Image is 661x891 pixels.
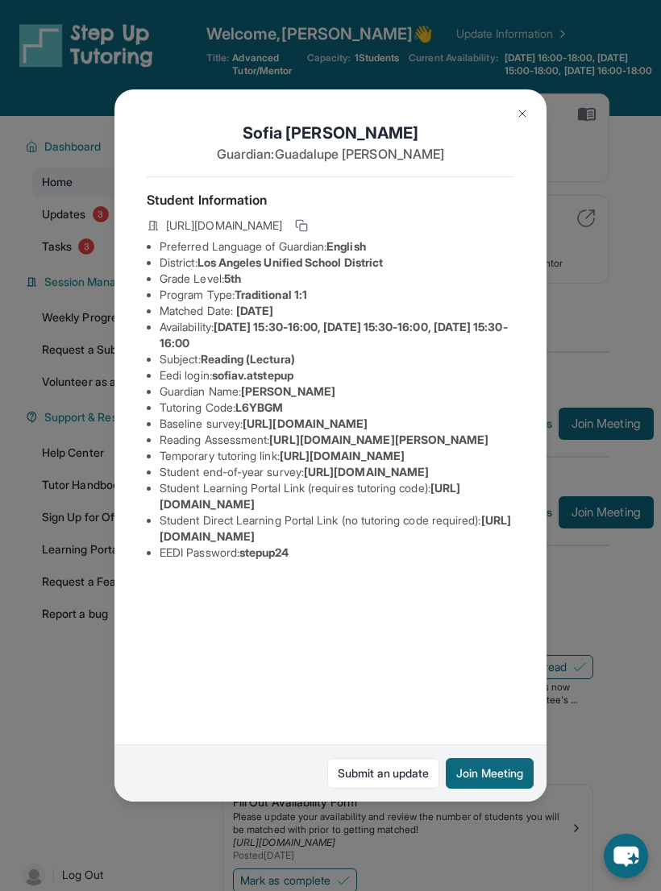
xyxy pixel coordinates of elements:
span: [URL][DOMAIN_NAME][PERSON_NAME] [269,433,488,446]
span: Reading (Lectura) [201,352,295,366]
li: Reading Assessment : [160,432,514,448]
li: Guardian Name : [160,383,514,400]
li: Baseline survey : [160,416,514,432]
span: Traditional 1:1 [235,288,307,301]
span: [DATE] 15:30-16:00, [DATE] 15:30-16:00, [DATE] 15:30-16:00 [160,320,508,350]
li: Temporary tutoring link : [160,448,514,464]
li: Preferred Language of Guardian: [160,238,514,255]
button: chat-button [604,834,648,878]
span: [URL][DOMAIN_NAME] [166,218,282,234]
span: English [326,239,366,253]
li: Availability: [160,319,514,351]
p: Guardian: Guadalupe [PERSON_NAME] [147,144,514,164]
li: Tutoring Code : [160,400,514,416]
button: Copy link [292,216,311,235]
li: Student end-of-year survey : [160,464,514,480]
span: 5th [224,271,241,285]
span: [URL][DOMAIN_NAME] [280,449,405,462]
span: Los Angeles Unified School District [197,255,383,269]
img: Close Icon [516,107,529,120]
li: Matched Date: [160,303,514,319]
span: [URL][DOMAIN_NAME] [243,416,368,430]
span: L6YBGM [235,400,283,414]
span: [PERSON_NAME] [241,384,335,398]
li: Student Direct Learning Portal Link (no tutoring code required) : [160,512,514,545]
h1: Sofia [PERSON_NAME] [147,122,514,144]
li: Subject : [160,351,514,367]
li: Grade Level: [160,271,514,287]
span: [DATE] [236,304,273,317]
li: EEDI Password : [160,545,514,561]
span: stepup24 [239,545,289,559]
li: Student Learning Portal Link (requires tutoring code) : [160,480,514,512]
button: Join Meeting [446,758,534,789]
li: District: [160,255,514,271]
span: sofiav.atstepup [212,368,293,382]
li: Program Type: [160,287,514,303]
h4: Student Information [147,190,514,209]
li: Eedi login : [160,367,514,383]
a: Submit an update [327,758,439,789]
span: [URL][DOMAIN_NAME] [304,465,429,479]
